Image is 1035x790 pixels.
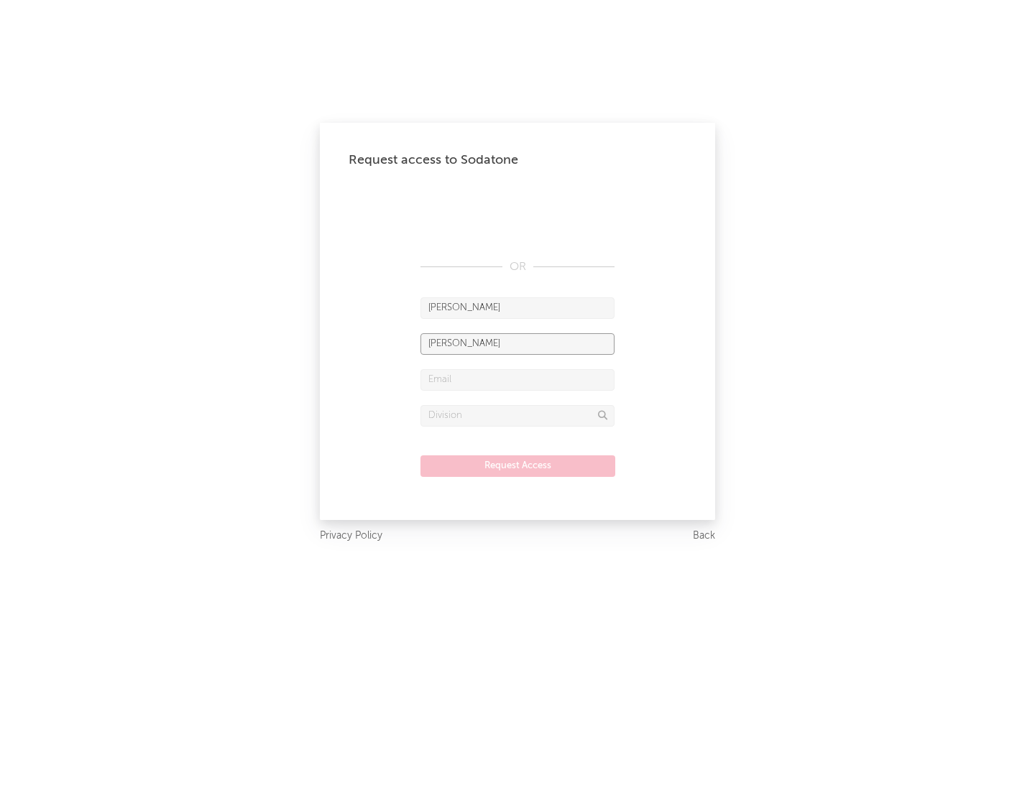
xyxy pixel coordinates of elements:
[349,152,686,169] div: Request access to Sodatone
[420,405,615,427] input: Division
[420,259,615,276] div: OR
[693,527,715,545] a: Back
[420,369,615,391] input: Email
[420,297,615,319] input: First Name
[420,333,615,355] input: Last Name
[420,455,615,477] button: Request Access
[320,527,382,545] a: Privacy Policy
